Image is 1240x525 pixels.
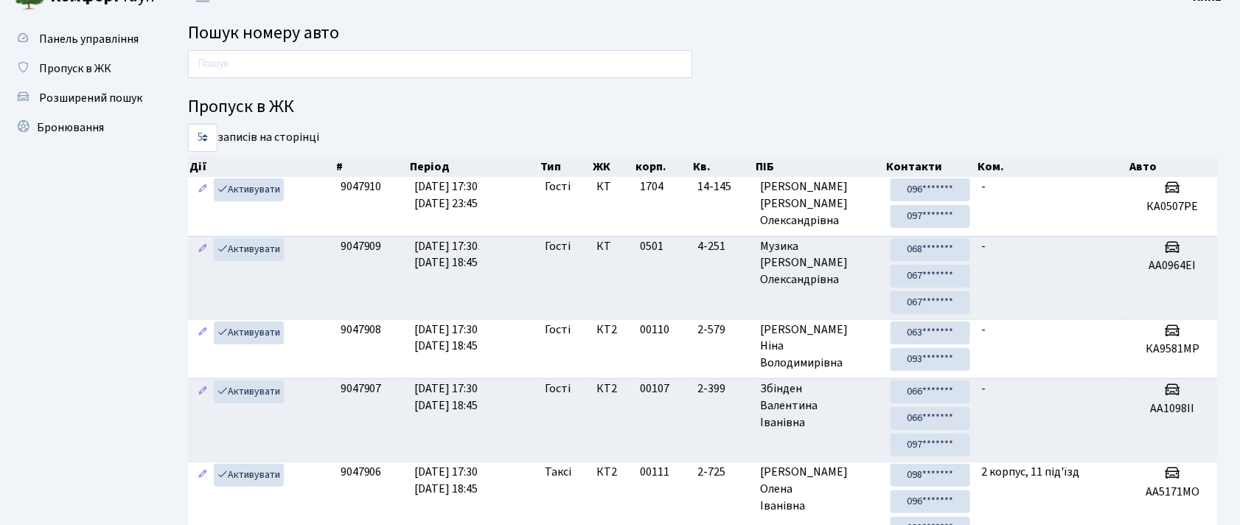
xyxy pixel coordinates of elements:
span: [DATE] 17:30 [DATE] 18:45 [414,380,478,414]
span: 9047910 [341,178,382,195]
span: 14-145 [697,178,748,195]
a: Редагувати [194,178,212,201]
span: Гості [545,321,571,338]
span: Гості [545,380,571,397]
span: 00111 [640,464,669,480]
th: Авто [1128,156,1219,177]
th: Дії [188,156,335,177]
th: ПІБ [755,156,885,177]
select: записів на сторінці [188,124,217,152]
span: [DATE] 17:30 [DATE] 23:45 [414,178,478,212]
span: - [982,321,986,338]
span: - [982,238,986,254]
a: Редагувати [194,380,212,403]
span: Гості [545,178,571,195]
span: Збінден Валентина Іванівна [760,380,878,431]
span: 2-399 [697,380,748,397]
a: Активувати [214,178,284,201]
a: Активувати [214,238,284,261]
a: Розширений пошук [7,83,155,113]
span: [PERSON_NAME] Ніна Володимирівна [760,321,878,372]
th: Тип [539,156,591,177]
a: Пропуск в ЖК [7,54,155,83]
span: Пропуск в ЖК [39,60,111,77]
a: Активувати [214,464,284,487]
a: Редагувати [194,238,212,261]
h4: Пропуск в ЖК [188,97,1218,118]
a: Активувати [214,380,284,403]
th: корп. [634,156,692,177]
a: Активувати [214,321,284,344]
span: 9047908 [341,321,382,338]
label: записів на сторінці [188,124,319,152]
th: Період [408,156,539,177]
a: Панель управління [7,24,155,54]
th: Ком. [976,156,1128,177]
span: 00107 [640,380,669,397]
h5: AA5171MO [1134,485,1212,499]
a: Редагувати [194,321,212,344]
span: 9047909 [341,238,382,254]
span: 9047906 [341,464,382,480]
span: [DATE] 17:30 [DATE] 18:45 [414,464,478,497]
span: Розширений пошук [39,90,142,106]
th: # [335,156,408,177]
span: [PERSON_NAME] Олена Іванівна [760,464,878,515]
span: - [982,178,986,195]
a: Редагувати [194,464,212,487]
th: ЖК [591,156,635,177]
span: 2-579 [697,321,748,338]
th: Кв. [692,156,755,177]
span: 2-725 [697,464,748,481]
span: 9047907 [341,380,382,397]
input: Пошук [188,50,692,78]
span: Бронювання [37,119,104,136]
span: 1704 [640,178,663,195]
span: 4-251 [697,238,748,255]
span: КТ2 [597,321,629,338]
span: КТ [597,178,629,195]
span: Панель управління [39,31,139,47]
span: Таксі [545,464,571,481]
span: [DATE] 17:30 [DATE] 18:45 [414,321,478,355]
th: Контакти [885,156,976,177]
span: Пошук номеру авто [188,20,339,46]
h5: АА1098ІІ [1134,402,1212,416]
span: 0501 [640,238,663,254]
span: 2 корпус, 11 під'їзд [982,464,1080,480]
span: [PERSON_NAME] [PERSON_NAME] Олександрівна [760,178,878,229]
h5: КА9581МР [1134,342,1212,356]
h5: АА0964ЕІ [1134,259,1212,273]
span: Музика [PERSON_NAME] Олександрівна [760,238,878,289]
a: Бронювання [7,113,155,142]
span: КТ2 [597,464,629,481]
h5: КА0507РЕ [1134,200,1212,214]
span: 00110 [640,321,669,338]
span: Гості [545,238,571,255]
span: - [982,380,986,397]
span: КТ [597,238,629,255]
span: КТ2 [597,380,629,397]
span: [DATE] 17:30 [DATE] 18:45 [414,238,478,271]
